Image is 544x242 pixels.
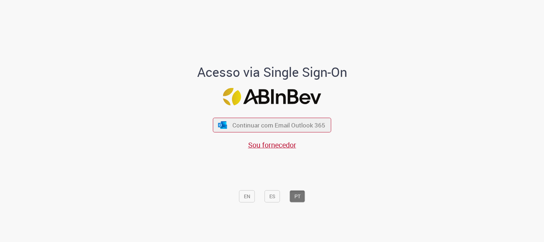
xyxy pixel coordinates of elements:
span: Continuar com Email Outlook 365 [232,121,325,129]
a: Sou fornecedor [248,140,296,150]
img: ícone Azure/Microsoft 360 [217,121,227,129]
button: EN [239,190,255,203]
button: ícone Azure/Microsoft 360 Continuar com Email Outlook 365 [213,118,331,132]
button: ES [265,190,280,203]
img: Logo ABInBev [223,88,321,105]
button: PT [290,190,305,203]
h1: Acesso via Single Sign-On [172,65,372,79]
